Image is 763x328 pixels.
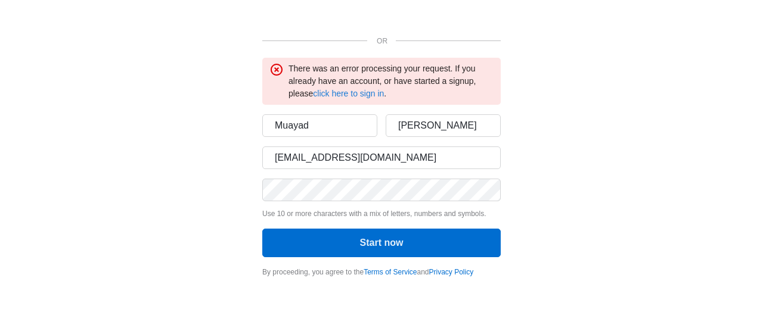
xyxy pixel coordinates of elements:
p: Use 10 or more characters with a mix of letters, numbers and symbols. [262,208,501,219]
p: OR [377,36,381,46]
input: Email [262,146,501,169]
input: First name [262,114,377,137]
a: Privacy Policy [429,268,474,276]
button: Start now [262,229,501,257]
a: click here to sign in [313,89,384,98]
input: Last name [386,114,501,137]
div: There was an error processing your request. If you already have an account, or have started a sig... [289,63,494,100]
div: By proceeding, you agree to the and [262,267,501,277]
a: Terms of Service [364,268,417,276]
